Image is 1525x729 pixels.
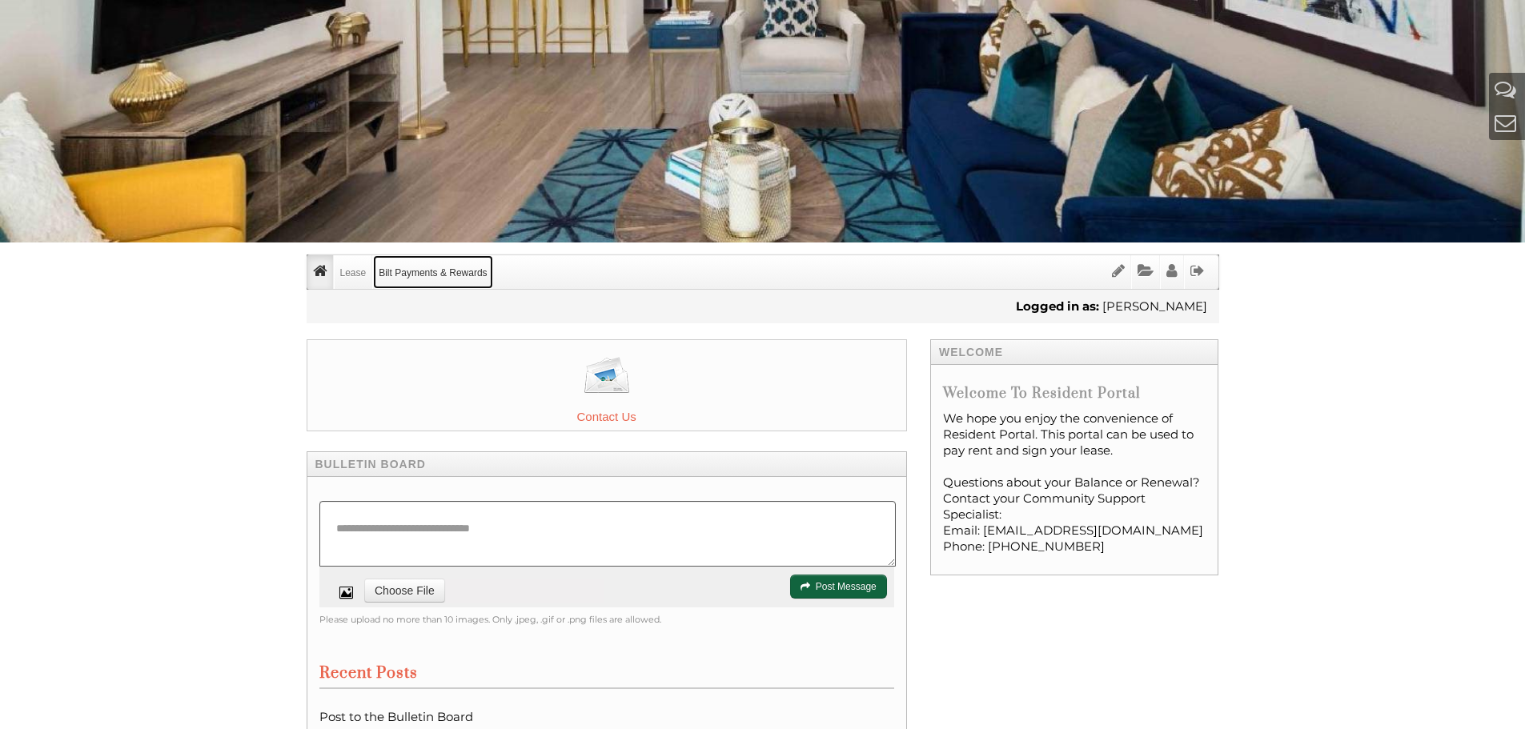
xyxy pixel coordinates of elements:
[364,579,604,603] iframe: Upload Attachment
[313,263,327,278] i: Home
[930,339,1219,365] h4: Welcome
[1495,110,1516,136] a: Contact
[943,411,1206,563] div: We hope you enjoy the convenience of Resident Portal. This portal can be used to pay rent and sig...
[307,451,907,477] h4: Bulletin Board
[1166,263,1178,278] i: Profile
[319,663,894,689] h3: Recent Posts
[1138,263,1154,278] i: Documents
[1190,263,1205,278] i: Sign Out
[1112,263,1125,278] i: Sign Documents
[1161,255,1183,289] a: Profile
[319,709,894,725] p: Post to the Bulletin Board
[1185,255,1210,289] a: Sign Out
[373,255,492,289] a: Bilt Payments & Rewards
[1132,255,1159,289] a: Documents
[1102,298,1207,314] span: [PERSON_NAME]
[319,611,894,627] div: Please upload no more than 10 images. Only .jpeg, .gif or .png files are allowed.
[943,385,1206,403] h4: Welcome to Resident Portal
[1106,255,1130,289] a: Sign Documents
[1495,76,1516,102] a: Help And Support
[307,407,906,427] span: Contact Us
[307,339,907,431] a: Contact Us
[335,255,372,289] a: Lease
[307,255,333,289] a: Home
[319,501,896,567] textarea: Write a message to your neighbors
[1016,298,1099,314] b: Logged in as:
[790,575,887,599] button: Post Message
[943,475,1206,555] p: Questions about your Balance or Renewal? Contact your Community Support Specialist: Email: [EMAIL...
